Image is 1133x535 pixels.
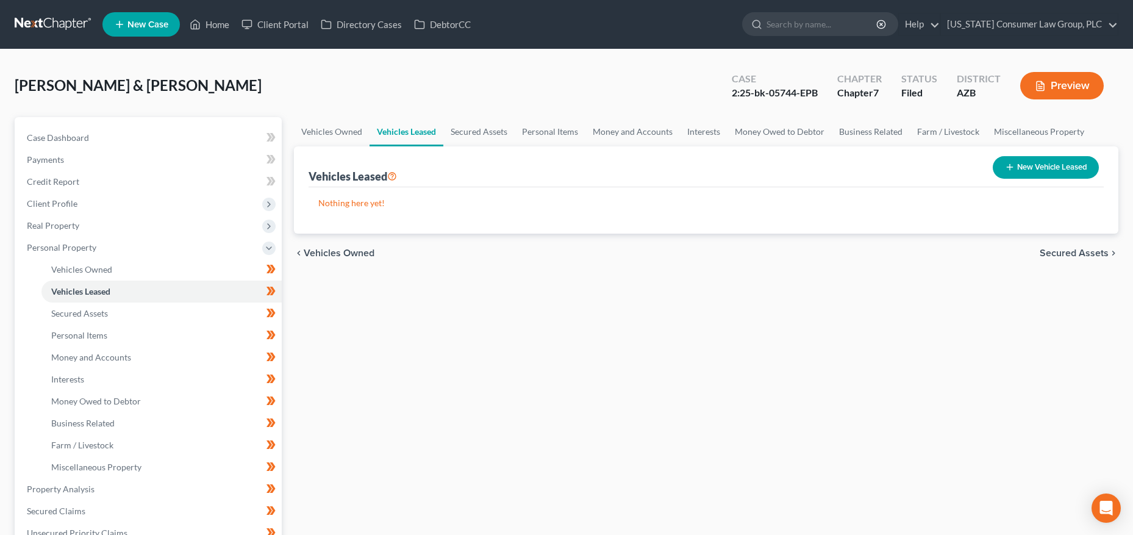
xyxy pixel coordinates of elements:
[515,117,585,146] a: Personal Items
[41,368,282,390] a: Interests
[17,478,282,500] a: Property Analysis
[941,13,1118,35] a: [US_STATE] Consumer Law Group, PLC
[318,197,1095,209] p: Nothing here yet!
[294,248,374,258] button: chevron_left Vehicles Owned
[51,418,115,428] span: Business Related
[727,117,832,146] a: Money Owed to Debtor
[1040,248,1118,258] button: Secured Assets chevron_right
[732,72,818,86] div: Case
[41,390,282,412] a: Money Owed to Debtor
[767,13,878,35] input: Search by name...
[27,506,85,516] span: Secured Claims
[41,434,282,456] a: Farm / Livestock
[51,374,84,384] span: Interests
[837,72,882,86] div: Chapter
[957,72,1001,86] div: District
[15,76,262,94] span: [PERSON_NAME] & [PERSON_NAME]
[901,86,937,100] div: Filed
[17,127,282,149] a: Case Dashboard
[993,156,1099,179] button: New Vehicle Leased
[901,72,937,86] div: Status
[51,462,141,472] span: Miscellaneous Property
[957,86,1001,100] div: AZB
[51,286,110,296] span: Vehicles Leased
[41,325,282,346] a: Personal Items
[1040,248,1109,258] span: Secured Assets
[294,117,370,146] a: Vehicles Owned
[51,352,131,362] span: Money and Accounts
[27,220,79,231] span: Real Property
[41,303,282,325] a: Secured Assets
[370,117,443,146] a: Vehicles Leased
[309,169,397,184] div: Vehicles Leased
[41,346,282,368] a: Money and Accounts
[315,13,408,35] a: Directory Cases
[304,248,374,258] span: Vehicles Owned
[443,117,515,146] a: Secured Assets
[27,132,89,143] span: Case Dashboard
[873,87,879,98] span: 7
[235,13,315,35] a: Client Portal
[1092,494,1121,523] div: Open Intercom Messenger
[294,248,304,258] i: chevron_left
[27,176,79,187] span: Credit Report
[51,440,113,450] span: Farm / Livestock
[987,117,1092,146] a: Miscellaneous Property
[127,20,168,29] span: New Case
[732,86,818,100] div: 2:25-bk-05744-EPB
[51,264,112,275] span: Vehicles Owned
[408,13,477,35] a: DebtorCC
[41,456,282,478] a: Miscellaneous Property
[27,154,64,165] span: Payments
[51,330,107,340] span: Personal Items
[680,117,727,146] a: Interests
[1109,248,1118,258] i: chevron_right
[899,13,940,35] a: Help
[27,484,95,494] span: Property Analysis
[51,308,108,318] span: Secured Assets
[837,86,882,100] div: Chapter
[17,500,282,522] a: Secured Claims
[17,171,282,193] a: Credit Report
[41,259,282,281] a: Vehicles Owned
[27,198,77,209] span: Client Profile
[832,117,910,146] a: Business Related
[184,13,235,35] a: Home
[41,412,282,434] a: Business Related
[51,396,141,406] span: Money Owed to Debtor
[1020,72,1104,99] button: Preview
[17,149,282,171] a: Payments
[910,117,987,146] a: Farm / Livestock
[585,117,680,146] a: Money and Accounts
[41,281,282,303] a: Vehicles Leased
[27,242,96,253] span: Personal Property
